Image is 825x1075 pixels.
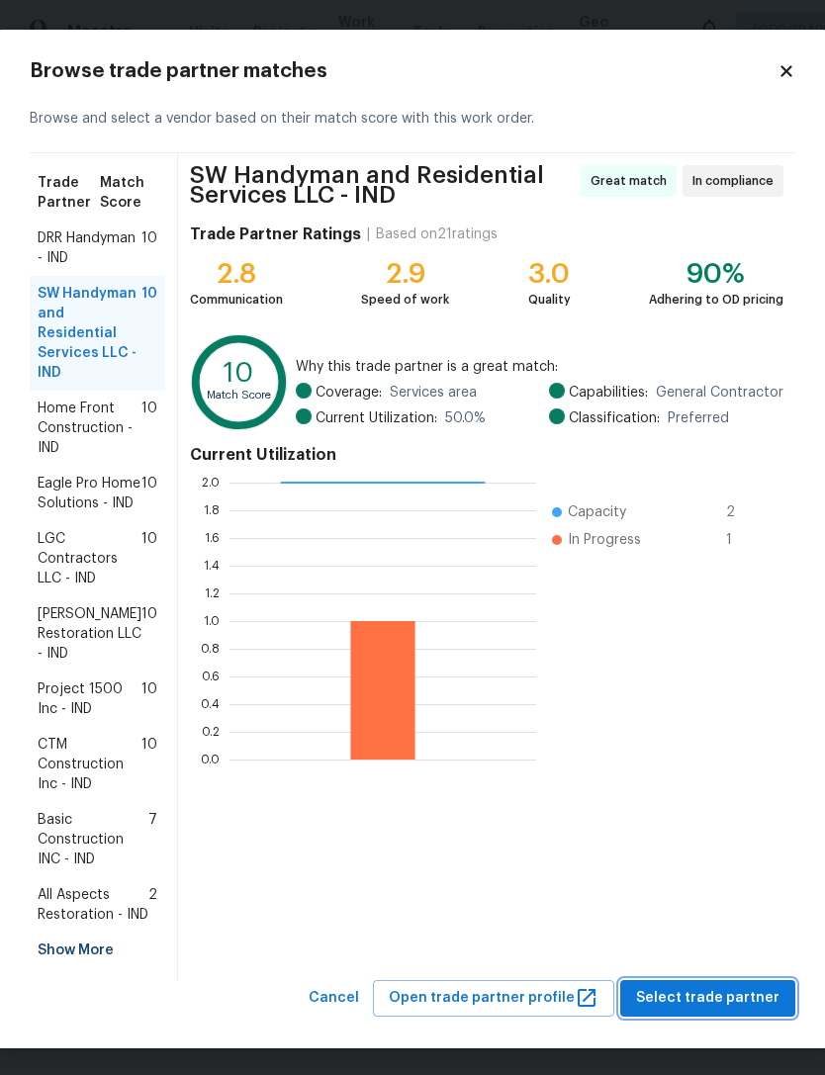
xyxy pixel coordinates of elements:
[373,980,614,1017] button: Open trade partner profile
[201,642,220,654] text: 0.8
[38,604,141,664] span: [PERSON_NAME] Restoration LLC - IND
[202,725,220,737] text: 0.2
[205,531,220,543] text: 1.6
[376,224,498,244] div: Based on 21 ratings
[316,383,382,403] span: Coverage:
[528,264,571,284] div: 3.0
[148,885,157,925] span: 2
[148,810,157,869] span: 7
[30,933,165,968] div: Show More
[38,735,141,794] span: CTM Construction Inc - IND
[361,264,449,284] div: 2.9
[141,284,157,383] span: 10
[205,586,220,598] text: 1.2
[190,224,361,244] h4: Trade Partner Ratings
[636,986,779,1011] span: Select trade partner
[38,474,141,513] span: Eagle Pro Home Solutions - IND
[568,502,626,522] span: Capacity
[30,61,778,81] h2: Browse trade partner matches
[141,735,157,794] span: 10
[38,173,100,213] span: Trade Partner
[649,290,783,310] div: Adhering to OD pricing
[620,980,795,1017] button: Select trade partner
[569,408,660,428] span: Classification:
[389,986,598,1011] span: Open trade partner profile
[568,530,641,550] span: In Progress
[38,529,141,588] span: LGC Contractors LLC - IND
[190,165,575,205] span: SW Handyman and Residential Services LLC - IND
[316,408,437,428] span: Current Utilization:
[445,408,486,428] span: 50.0 %
[668,408,729,428] span: Preferred
[201,753,220,764] text: 0.0
[141,529,157,588] span: 10
[296,357,783,377] span: Why this trade partner is a great match:
[224,360,253,387] text: 10
[38,284,141,383] span: SW Handyman and Residential Services LLC - IND
[361,290,449,310] div: Speed of work
[38,228,141,268] span: DRR Handyman - IND
[726,502,758,522] span: 2
[361,224,376,244] div: |
[207,390,271,401] text: Match Score
[656,383,783,403] span: General Contractor
[190,290,283,310] div: Communication
[38,399,141,458] span: Home Front Construction - IND
[726,530,758,550] span: 1
[38,810,148,869] span: Basic Construction INC - IND
[38,679,141,719] span: Project 1500 Inc - IND
[141,679,157,719] span: 10
[591,171,675,191] span: Great match
[301,980,367,1017] button: Cancel
[202,476,220,488] text: 2.0
[38,885,148,925] span: All Aspects Restoration - IND
[141,399,157,458] span: 10
[202,670,220,681] text: 0.6
[649,264,783,284] div: 90%
[141,474,157,513] span: 10
[141,228,157,268] span: 10
[190,264,283,284] div: 2.8
[692,171,781,191] span: In compliance
[204,559,220,571] text: 1.4
[141,604,157,664] span: 10
[390,383,477,403] span: Services area
[190,445,783,465] h4: Current Utilization
[30,85,795,153] div: Browse and select a vendor based on their match score with this work order.
[569,383,648,403] span: Capabilities:
[204,503,220,515] text: 1.8
[201,697,220,709] text: 0.4
[528,290,571,310] div: Quality
[309,986,359,1011] span: Cancel
[204,614,220,626] text: 1.0
[100,173,157,213] span: Match Score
